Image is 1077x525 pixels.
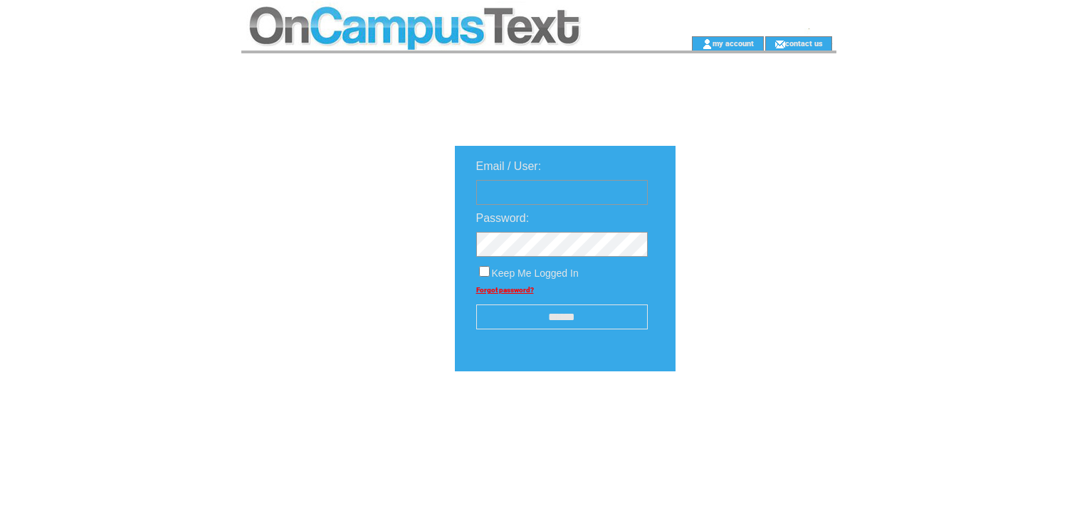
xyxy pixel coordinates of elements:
[476,212,530,224] span: Password:
[713,38,754,48] a: my account
[476,160,542,172] span: Email / User:
[492,267,579,279] span: Keep Me Logged In
[774,38,785,50] img: contact_us_icon.gif;jsessionid=B9A321FD790E5F8ED8331624D4058A54
[702,38,713,50] img: account_icon.gif;jsessionid=B9A321FD790E5F8ED8331624D4058A54
[785,38,823,48] a: contact us
[717,407,788,425] img: transparent.png;jsessionid=B9A321FD790E5F8ED8331624D4058A54
[476,286,534,294] a: Forgot password?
